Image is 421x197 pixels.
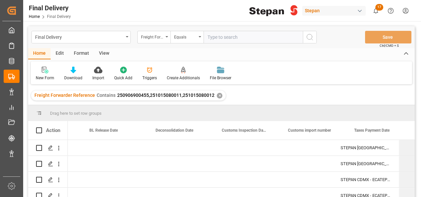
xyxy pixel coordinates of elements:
[28,172,68,188] div: Press SPACE to select this row.
[114,75,132,81] div: Quick Add
[368,3,383,18] button: show 17 new notifications
[141,33,164,40] div: Freight Forwarder Reference
[35,33,123,41] div: Final Delivery
[46,127,60,133] div: Action
[354,128,390,133] span: Taxes Payment Date
[50,111,102,116] span: Drag here to set row groups
[29,3,71,13] div: Final Delivery
[249,5,298,17] img: Stepan_Company_logo.svg.png_1713531530.png
[333,156,399,171] div: STEPAN [GEOGRAPHIC_DATA] - [PERSON_NAME]
[94,48,114,59] div: View
[69,48,94,59] div: Format
[64,75,82,81] div: Download
[217,93,222,98] div: ✕
[383,3,398,18] button: Help Center
[302,6,366,16] div: Stepan
[28,156,68,172] div: Press SPACE to select this row.
[51,48,69,59] div: Edit
[31,31,131,43] button: open menu
[156,128,193,133] span: Deconsolidation Date
[142,75,157,81] div: Triggers
[174,33,197,40] div: Equals
[333,140,399,156] div: STEPAN [GEOGRAPHIC_DATA] - [PERSON_NAME]
[137,31,170,43] button: open menu
[36,75,54,81] div: New Form
[34,93,95,98] span: Freight Forwarder Reference
[97,93,116,98] span: Contains
[380,43,399,48] span: Ctrl/CMD + S
[29,14,40,19] a: Home
[303,31,317,43] button: search button
[28,48,51,59] div: Home
[117,93,214,98] span: 250906900455,251015080011,251015080012
[210,75,231,81] div: File Browser
[365,31,411,43] button: Save
[170,31,204,43] button: open menu
[92,75,104,81] div: Import
[333,172,399,187] div: STEPAN CDMX - ECATEPEC
[302,4,368,17] button: Stepan
[89,128,118,133] span: BL Release Date
[288,128,331,133] span: Customs import number
[222,128,266,133] span: Customs Inspection Date
[375,4,383,11] span: 17
[28,140,68,156] div: Press SPACE to select this row.
[204,31,303,43] input: Type to search
[167,75,200,81] div: Create Additionals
